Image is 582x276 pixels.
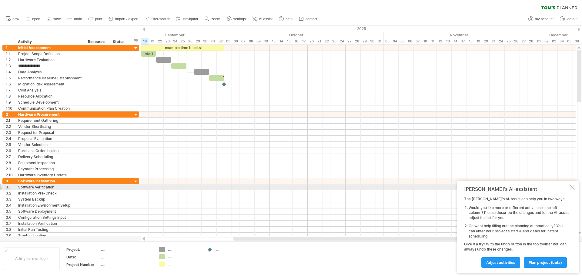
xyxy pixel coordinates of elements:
div: Delivery Scheduling [18,154,82,160]
div: Vendor Shortlisting [18,124,82,129]
div: Friday, 26 September 2025 [186,38,194,45]
div: Thursday, 2 October 2025 [217,38,224,45]
div: Thursday, 20 November 2025 [482,38,490,45]
div: Wednesday, 3 December 2025 [550,38,558,45]
span: new [12,17,19,21]
div: 3.5 [6,208,15,214]
span: save [53,17,61,21]
div: Wednesday, 24 September 2025 [171,38,179,45]
span: zoom [211,17,220,21]
div: Tuesday, 18 November 2025 [467,38,474,45]
div: Monday, 29 September 2025 [194,38,202,45]
div: 2.6 [6,148,15,154]
div: Troubleshooting [18,233,82,238]
div: Purchase Order Issuing [18,148,82,154]
li: Would you like more or different activities in the left column? Please describe the changes and l... [469,205,569,221]
div: 1.7 [6,87,15,93]
div: Thursday, 27 November 2025 [520,38,527,45]
span: plan project (beta) [529,260,562,265]
div: 2.10 [6,172,15,178]
div: .... [168,261,201,267]
div: Wednesday, 29 October 2025 [361,38,368,45]
div: Request for Proposal [18,130,82,135]
div: .... [101,254,152,260]
div: Resource [88,39,106,45]
div: Monday, 27 October 2025 [346,38,353,45]
div: Monday, 13 October 2025 [270,38,277,45]
div: 2.2 [6,124,15,129]
div: Monday, 24 November 2025 [497,38,505,45]
div: Thursday, 25 September 2025 [179,38,186,45]
a: my account [527,15,555,23]
div: Installation Pre-Check [18,190,82,196]
div: 3.7 [6,221,15,226]
span: contact [306,17,317,21]
div: Hardware Procurement [18,111,82,117]
span: import / export [115,17,139,21]
div: .... [216,247,249,252]
div: .... [168,254,201,259]
div: 1.1 [6,51,15,57]
div: Monday, 6 October 2025 [232,38,239,45]
div: 3.3 [6,196,15,202]
div: Friday, 5 December 2025 [565,38,573,45]
span: my account [535,17,554,21]
div: Thursday, 13 November 2025 [444,38,452,45]
div: Wednesday, 22 October 2025 [323,38,330,45]
a: contact [297,15,319,23]
div: 1.10 [6,105,15,111]
div: Friday, 19 September 2025 [149,38,156,45]
div: Equipment Inspection [18,160,82,166]
div: Date: [66,254,100,260]
div: Initial Run Testing [18,227,82,232]
div: [PERSON_NAME]'s AI-assistant [464,186,569,192]
a: navigator [175,15,200,23]
div: Project: [66,247,100,252]
div: Tuesday, 25 November 2025 [505,38,512,45]
div: Payment Processing [18,166,82,172]
div: Thursday, 30 October 2025 [368,38,376,45]
div: Friday, 7 November 2025 [414,38,421,45]
div: 3.6 [6,214,15,220]
div: 1.2 [6,57,15,63]
div: Schedule Development [18,99,82,105]
a: plan project (beta) [524,257,567,268]
div: Activity [18,39,82,45]
div: System Backup [18,196,82,202]
div: Thursday, 6 November 2025 [406,38,414,45]
a: Adjust activities [481,257,520,268]
span: settings [233,17,246,21]
div: Wednesday, 5 November 2025 [399,38,406,45]
div: Wednesday, 12 November 2025 [436,38,444,45]
span: log out [567,17,577,21]
div: Project Number [66,262,100,267]
div: Friday, 24 October 2025 [338,38,346,45]
div: Software Deployment [18,208,82,214]
div: The [PERSON_NAME]'s AI-assist can help you in two ways: Give it a try! With the undo button in th... [464,197,569,268]
div: Friday, 31 October 2025 [376,38,383,45]
div: example time blocks: [141,45,224,51]
div: 2.4 [6,136,15,141]
div: Wednesday, 26 November 2025 [512,38,520,45]
div: 1.4 [6,69,15,75]
div: Monday, 17 November 2025 [459,38,467,45]
div: Friday, 3 October 2025 [224,38,232,45]
span: help [286,17,293,21]
div: Monday, 1 December 2025 [535,38,543,45]
div: Communication Plan Creation [18,105,82,111]
div: Tuesday, 30 September 2025 [202,38,209,45]
div: Vendor Selection [18,142,82,148]
div: 1.8 [6,93,15,99]
div: Initial Assessment [18,45,82,51]
div: Tuesday, 21 October 2025 [315,38,323,45]
div: Software Installation [18,178,82,184]
span: AI assist [259,17,273,21]
a: undo [66,15,84,23]
div: Friday, 17 October 2025 [300,38,308,45]
div: 2 [6,111,15,117]
div: Project Scope Definition [18,51,82,57]
div: Proposal Evaluation [18,136,82,141]
div: Configuration Settings Input [18,214,82,220]
div: Monday, 8 December 2025 [573,38,580,45]
span: undo [74,17,82,21]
